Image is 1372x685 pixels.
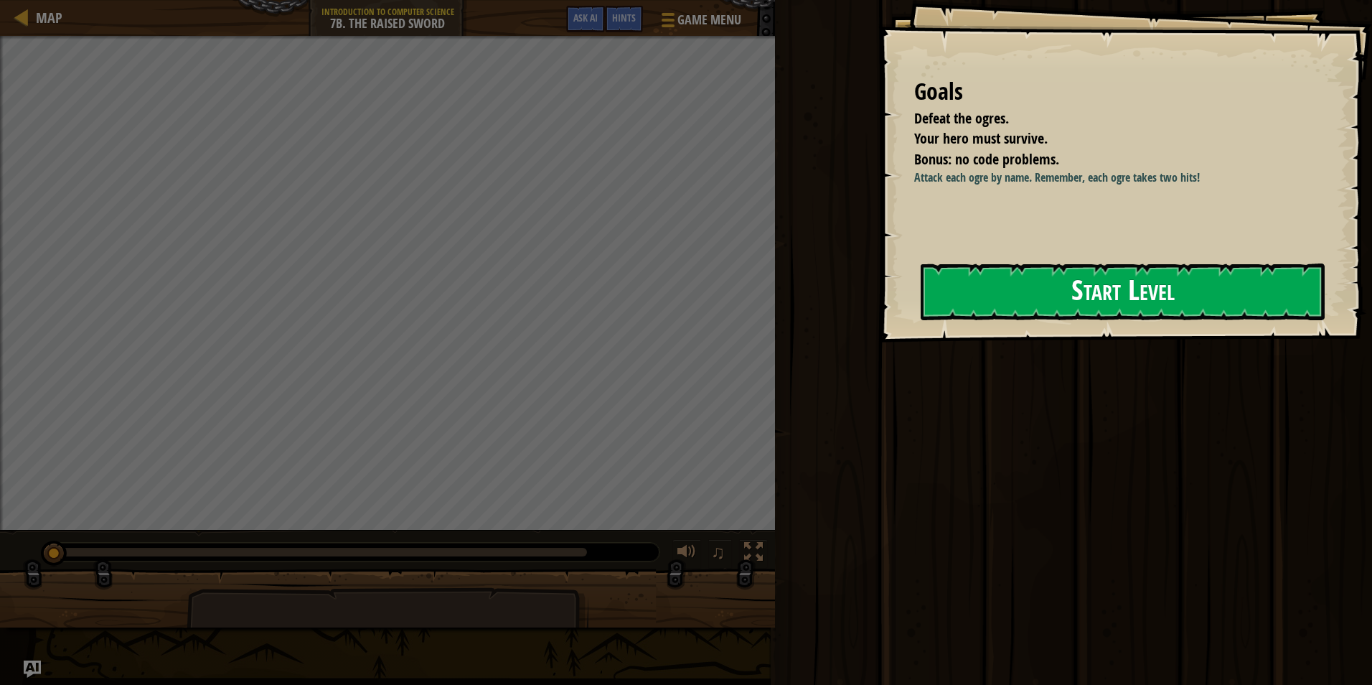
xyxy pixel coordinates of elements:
[24,661,41,678] button: Ask AI
[914,169,1333,186] p: Attack each ogre by name. Remember, each ogre takes two hits!
[29,8,62,27] a: Map
[711,541,725,563] span: ♫
[566,6,605,32] button: Ask AI
[896,108,1318,129] li: Defeat the ogres.
[36,8,62,27] span: Map
[708,539,733,569] button: ♫
[650,6,750,39] button: Game Menu
[914,149,1059,169] span: Bonus: no code problems.
[914,129,1048,148] span: Your hero must survive.
[612,11,636,24] span: Hints
[672,539,701,569] button: Adjust volume
[914,75,1322,108] div: Goals
[914,108,1009,128] span: Defeat the ogres.
[573,11,598,24] span: Ask AI
[921,264,1325,320] button: Start Level
[677,11,741,29] span: Game Menu
[739,539,768,569] button: Toggle fullscreen
[896,149,1318,170] li: Bonus: no code problems.
[896,129,1318,149] li: Your hero must survive.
